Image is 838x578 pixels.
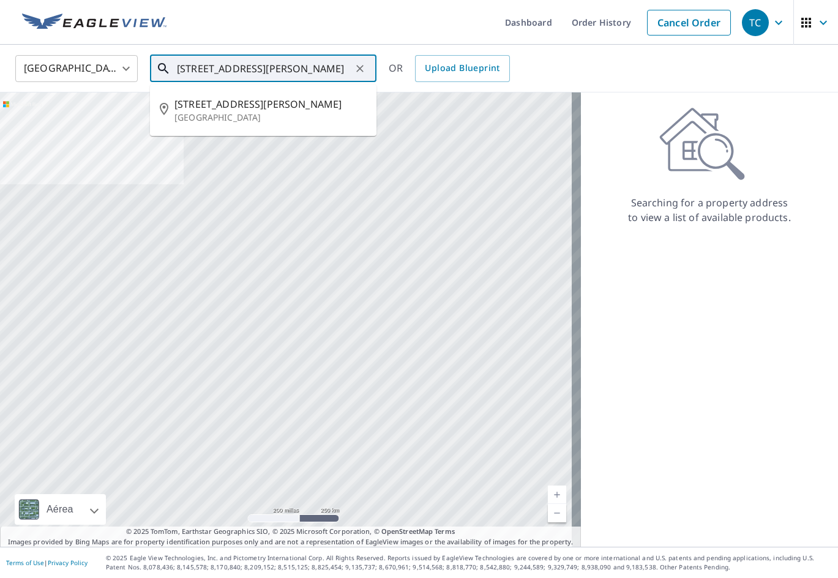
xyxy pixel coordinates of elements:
div: Aérea [43,494,77,525]
span: © 2025 TomTom, Earthstar Geographics SIO, © 2025 Microsoft Corporation, © [126,527,455,537]
a: Nivel actual 5, ampliar [548,486,566,504]
p: © 2025 Eagle View Technologies, Inc. and Pictometry International Corp. All Rights Reserved. Repo... [106,554,832,572]
a: Cancel Order [647,10,731,36]
a: Privacy Policy [48,558,88,567]
p: Searching for a property address to view a list of available products. [627,195,791,225]
p: | [6,559,88,566]
span: [STREET_ADDRESS][PERSON_NAME] [174,97,367,111]
div: Aérea [15,494,106,525]
a: Nivel actual 5, alejar [548,504,566,522]
div: [GEOGRAPHIC_DATA] [15,51,138,86]
a: OpenStreetMap [381,527,433,536]
div: TC [742,9,769,36]
div: OR [389,55,510,82]
a: Terms of Use [6,558,44,567]
a: Terms [435,527,455,536]
p: [GEOGRAPHIC_DATA] [174,111,367,124]
button: Clear [351,60,368,77]
a: Upload Blueprint [415,55,509,82]
img: EV Logo [22,13,166,32]
span: Upload Blueprint [425,61,499,76]
input: Search by address or latitude-longitude [177,51,351,86]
